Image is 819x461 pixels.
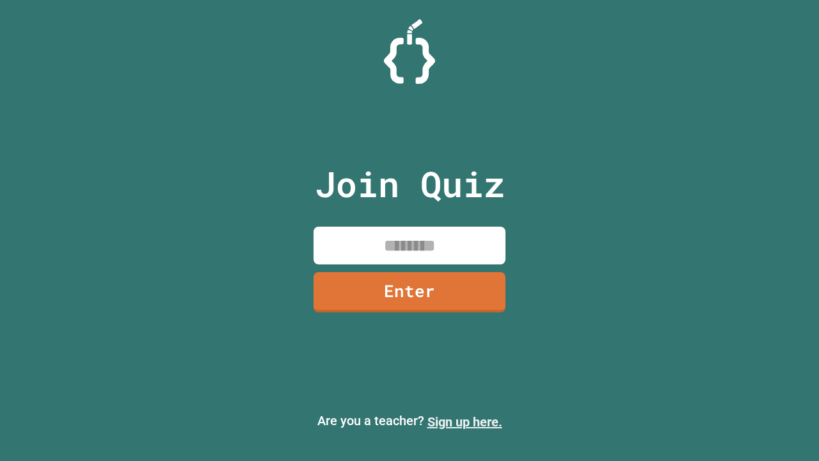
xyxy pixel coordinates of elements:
p: Are you a teacher? [10,411,809,432]
p: Join Quiz [315,158,505,211]
a: Sign up here. [427,414,502,430]
iframe: chat widget [765,410,806,448]
a: Enter [314,272,505,312]
img: Logo.svg [384,19,435,84]
iframe: chat widget [713,354,806,408]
